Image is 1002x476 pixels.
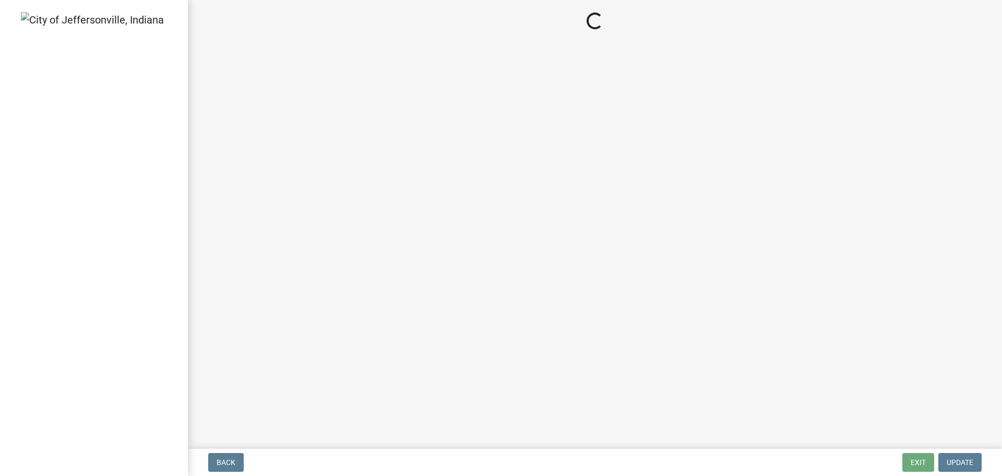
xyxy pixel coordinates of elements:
[217,458,235,467] span: Back
[21,12,164,28] img: City of Jeffersonville, Indiana
[938,453,982,472] button: Update
[947,458,973,467] span: Update
[208,453,244,472] button: Back
[902,453,934,472] button: Exit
